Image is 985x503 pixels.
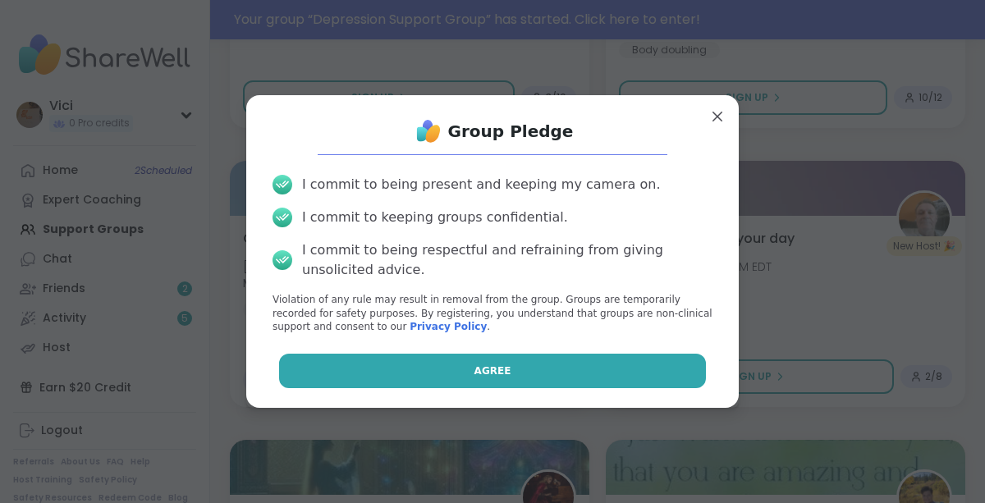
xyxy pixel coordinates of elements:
p: Violation of any rule may result in removal from the group. Groups are temporarily recorded for s... [273,293,712,334]
h1: Group Pledge [448,120,574,143]
div: I commit to keeping groups confidential. [302,208,568,227]
div: I commit to being respectful and refraining from giving unsolicited advice. [302,240,712,280]
span: Agree [474,364,511,378]
button: Agree [279,354,707,388]
img: ShareWell Logo [412,115,445,148]
div: I commit to being present and keeping my camera on. [302,175,660,194]
a: Privacy Policy [410,321,487,332]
